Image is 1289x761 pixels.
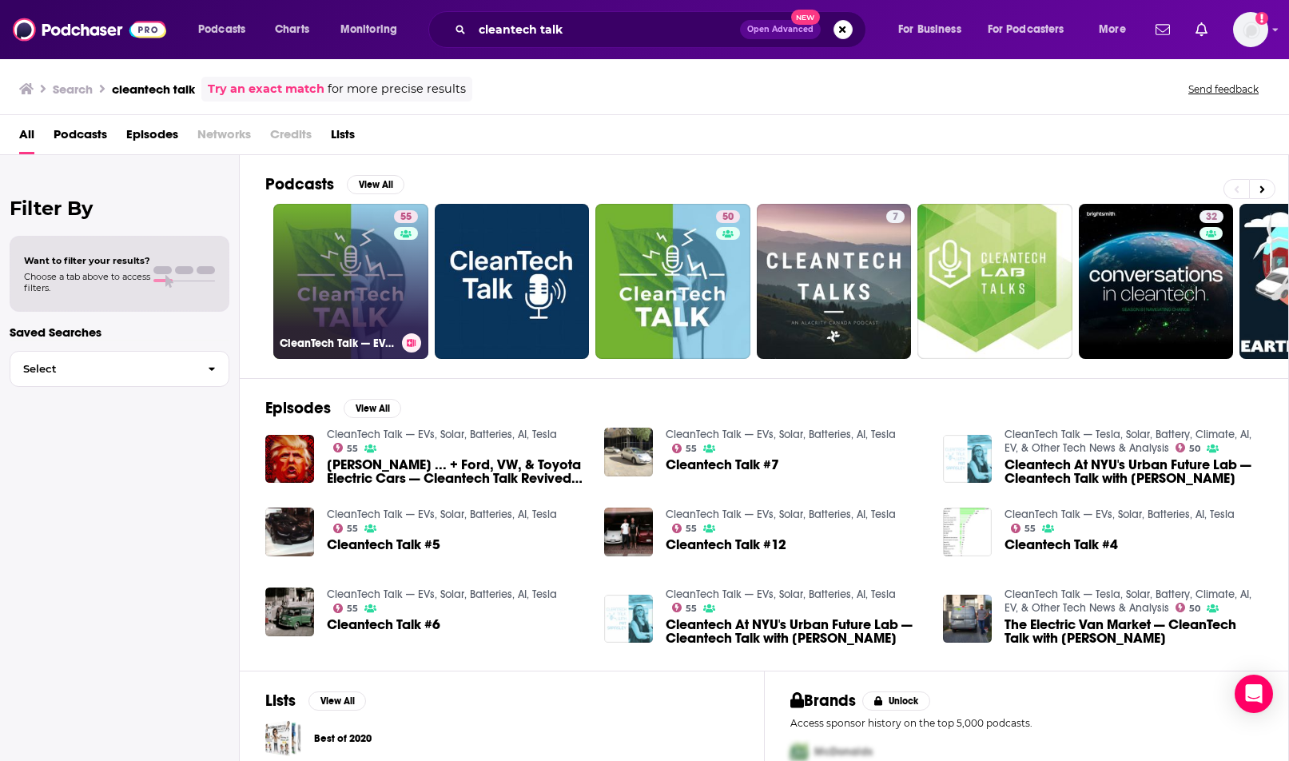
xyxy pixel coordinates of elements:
h2: Brands [790,691,857,711]
a: 7 [757,204,912,359]
a: 55 [333,604,359,613]
a: Cleantech Talk #6 [327,618,440,632]
h2: Podcasts [265,174,334,194]
a: CleanTech Talk — Tesla, Solar, Battery, Climate, AI, EV, & Other Tech News & Analysis [1005,588,1251,615]
span: Cleantech At NYU's Urban Future Lab — Cleantech Talk with [PERSON_NAME] [666,618,924,645]
a: EpisodesView All [265,398,401,418]
h2: Episodes [265,398,331,418]
a: 55 [672,444,698,453]
a: Cleantech Talk #5 [327,538,440,552]
span: 50 [1189,445,1200,452]
span: 55 [686,605,697,612]
span: 55 [347,445,358,452]
a: Show notifications dropdown [1189,16,1214,43]
button: View All [347,175,404,194]
span: 55 [686,525,697,532]
a: 7 [886,210,905,223]
a: Best of 2020 [265,720,301,756]
a: PodcastsView All [265,174,404,194]
a: Best of 2020 [314,730,372,747]
h2: Lists [265,691,296,711]
a: CleanTech Talk — EVs, Solar, Batteries, AI, Tesla [666,588,896,601]
a: CleanTech Talk — Tesla, Solar, Battery, Climate, AI, EV, & Other Tech News & Analysis [1005,428,1251,455]
span: 7 [893,209,898,225]
a: 55 [1011,524,1036,533]
a: 55 [672,603,698,612]
a: CleanTech Talk — EVs, Solar, Batteries, AI, Tesla [666,508,896,521]
button: open menu [977,17,1088,42]
span: Open Advanced [747,26,814,34]
a: 55CleanTech Talk — EVs, Solar, Batteries, AI, Tesla [273,204,428,359]
img: Cleantech Talk #5 [265,508,314,556]
span: 50 [722,209,734,225]
span: 32 [1206,209,1217,225]
button: open menu [887,17,981,42]
img: The Electric Van Market — CleanTech Talk with Tomek Gać [943,595,992,643]
a: Cleantech Talk #7 [666,458,779,472]
img: Cleantech Talk #7 [604,428,653,476]
span: Choose a tab above to access filters. [24,271,150,293]
span: Select [10,364,195,374]
span: Networks [197,122,251,154]
p: Access sponsor history on the top 5,000 podcasts. [790,717,1263,729]
h3: Search [53,82,93,97]
a: 55 [333,443,359,452]
span: McDonalds [814,745,873,759]
a: 32 [1199,210,1223,223]
a: Donald Trump ... + Ford, VW, & Toyota Electric Cars — Cleantech Talk Revived (Cleantech Talk #29) [327,458,585,485]
a: CleanTech Talk — EVs, Solar, Batteries, AI, Tesla [1005,508,1235,521]
button: View All [308,691,366,711]
span: For Business [898,18,961,41]
span: Credits [270,122,312,154]
span: 55 [347,525,358,532]
img: Cleantech Talk #4 [943,508,992,556]
button: Select [10,351,229,387]
span: 55 [1024,525,1036,532]
a: CleanTech Talk — EVs, Solar, Batteries, AI, Tesla [327,428,557,441]
a: Podcasts [54,122,107,154]
span: All [19,122,34,154]
img: Podchaser - Follow, Share and Rate Podcasts [13,14,166,45]
span: Cleantech Talk #12 [666,538,786,552]
a: Try an exact match [208,80,324,98]
div: Search podcasts, credits, & more... [444,11,881,48]
span: 50 [1189,605,1200,612]
button: open menu [329,17,418,42]
span: 55 [400,209,412,225]
a: Lists [331,122,355,154]
a: CleanTech Talk — EVs, Solar, Batteries, AI, Tesla [327,508,557,521]
a: The Electric Van Market — CleanTech Talk with Tomek Gać [1005,618,1263,645]
span: The Electric Van Market — CleanTech Talk with [PERSON_NAME] [1005,618,1263,645]
span: New [791,10,820,25]
img: Cleantech Talk #6 [265,588,314,636]
img: Cleantech At NYU's Urban Future Lab — Cleantech Talk with Pat Sapinsley [943,435,992,484]
img: Cleantech At NYU's Urban Future Lab — Cleantech Talk with Pat Sapinsley [604,595,653,643]
span: More [1099,18,1126,41]
a: Cleantech At NYU's Urban Future Lab — Cleantech Talk with Pat Sapinsley [1005,458,1263,485]
div: Open Intercom Messenger [1235,675,1273,713]
h3: cleantech talk [112,82,195,97]
span: Monitoring [340,18,397,41]
button: open menu [187,17,266,42]
button: open menu [1088,17,1146,42]
img: Donald Trump ... + Ford, VW, & Toyota Electric Cars — Cleantech Talk Revived (Cleantech Talk #29) [265,435,314,484]
img: User Profile [1233,12,1268,47]
a: Episodes [126,122,178,154]
a: ListsView All [265,691,366,711]
button: View All [344,399,401,418]
span: Charts [275,18,309,41]
a: Cleantech Talk #12 [604,508,653,556]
